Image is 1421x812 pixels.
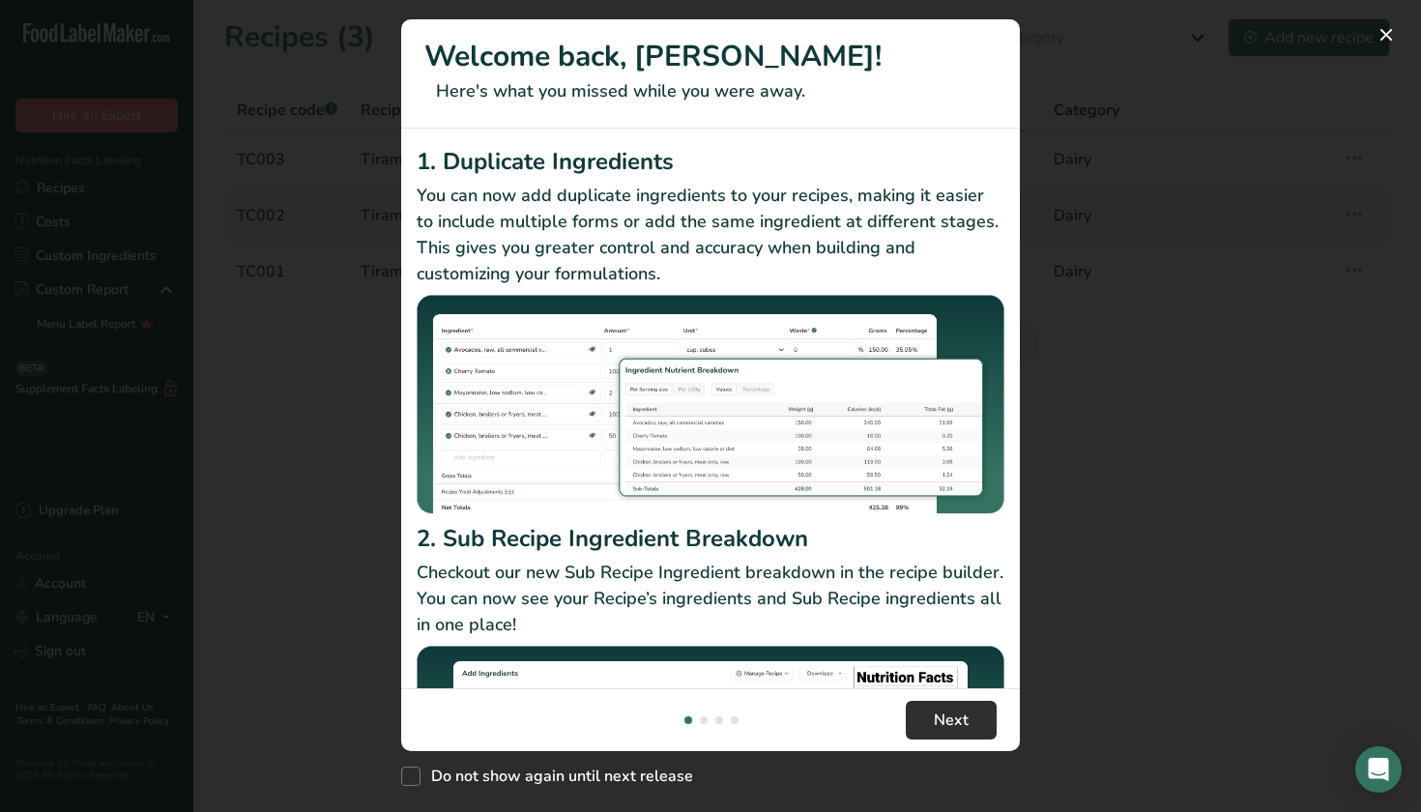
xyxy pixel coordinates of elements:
[906,701,997,739] button: Next
[424,35,997,78] h1: Welcome back, [PERSON_NAME]!
[1355,746,1402,793] div: Open Intercom Messenger
[417,295,1004,514] img: Duplicate Ingredients
[417,144,1004,179] h2: 1. Duplicate Ingredients
[417,521,1004,556] h2: 2. Sub Recipe Ingredient Breakdown
[934,709,969,732] span: Next
[417,560,1004,638] p: Checkout our new Sub Recipe Ingredient breakdown in the recipe builder. You can now see your Reci...
[417,183,1004,287] p: You can now add duplicate ingredients to your recipes, making it easier to include multiple forms...
[420,767,693,786] span: Do not show again until next release
[424,78,997,104] p: Here's what you missed while you were away.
